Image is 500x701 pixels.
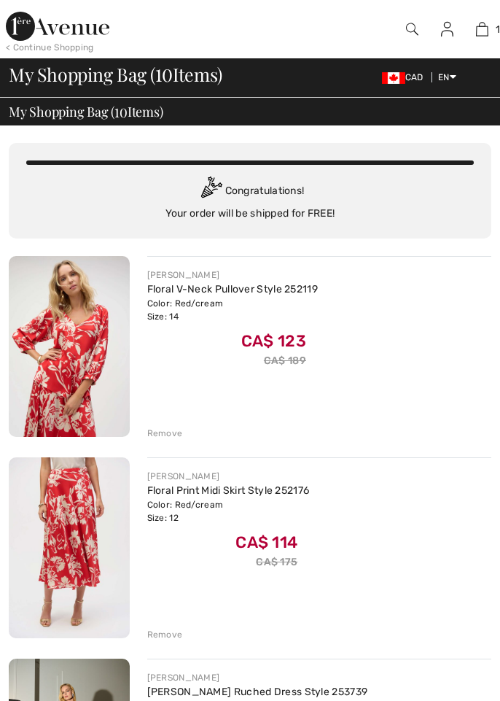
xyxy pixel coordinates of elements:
img: Floral Print Midi Skirt Style 252176 [9,457,130,638]
img: My Bag [476,20,488,38]
span: My Shopping Bag ( Items) [9,66,222,84]
s: CA$ 189 [264,355,306,367]
span: CA$ 123 [241,326,306,351]
a: Floral Print Midi Skirt Style 252176 [147,484,310,497]
div: Remove [147,427,183,440]
span: My Shopping Bag ( Items) [9,105,163,118]
span: 10 [155,61,173,85]
div: < Continue Shopping [6,41,94,54]
div: Congratulations! Your order will be shipped for FREE! [26,177,474,221]
div: Remove [147,628,183,641]
a: Floral V-Neck Pullover Style 252119 [147,283,319,295]
img: Canadian Dollar [382,72,405,84]
div: [PERSON_NAME] [147,268,319,282]
span: CA$ 114 [235,527,297,552]
img: Floral V-Neck Pullover Style 252119 [9,256,130,437]
div: Color: Red/cream Size: 12 [147,498,310,524]
s: CA$ 175 [256,556,297,568]
div: [PERSON_NAME] [147,671,368,684]
a: 10 [466,20,499,38]
span: CAD [382,72,429,82]
img: My Info [441,20,453,38]
img: search the website [406,20,418,38]
span: EN [438,72,456,82]
div: Color: Red/cream Size: 14 [147,297,319,323]
img: Congratulation2.svg [196,177,225,206]
a: Sign In [429,20,465,38]
span: 10 [114,102,128,119]
img: 1ère Avenue [6,12,109,41]
a: [PERSON_NAME] Ruched Dress Style 253739 [147,686,368,698]
div: [PERSON_NAME] [147,470,310,483]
